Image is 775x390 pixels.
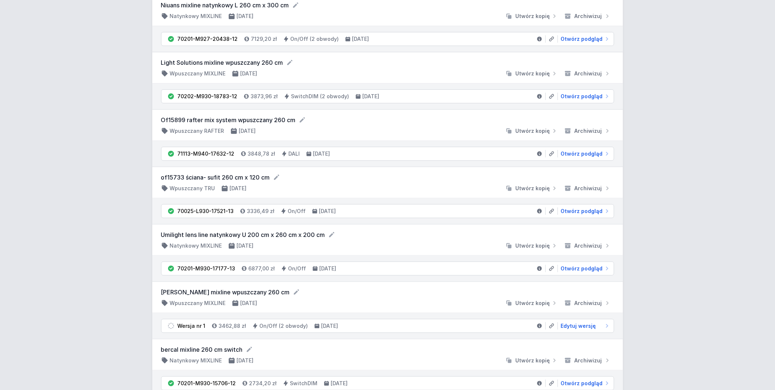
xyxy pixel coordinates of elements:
[331,380,348,387] h4: [DATE]
[290,380,318,387] h4: SwitchDIM
[561,299,614,307] button: Archiwizuj
[516,13,550,20] span: Utwórz kopię
[292,1,299,9] button: Edytuj nazwę projektu
[502,13,561,20] button: Utwórz kopię
[558,93,611,100] a: Otwórz podgląd
[502,70,561,77] button: Utwórz kopię
[247,208,275,215] h4: 3336,49 zł
[502,127,561,135] button: Utwórz kopię
[319,208,336,215] h4: [DATE]
[178,150,235,157] div: 71113-M940-17632-12
[299,116,306,124] button: Edytuj nazwę projektu
[516,70,550,77] span: Utwórz kopię
[237,357,254,364] h4: [DATE]
[170,299,226,307] h4: Wpuszczany MIXLINE
[178,93,238,100] div: 70202-M930-18783-12
[561,242,614,249] button: Archiwizuj
[561,265,603,272] span: Otwórz podgląd
[161,345,614,354] form: bercal mixline 260 cm switch
[178,35,238,43] div: 70201-M927-20438-12
[246,346,253,353] button: Edytuj nazwę projektu
[249,380,277,387] h4: 2734,20 zł
[502,299,561,307] button: Utwórz kopię
[170,70,226,77] h4: Wpuszczany MIXLINE
[161,1,614,10] form: Niuans mixline natynkowy L 260 cm x 300 cm
[516,185,550,192] span: Utwórz kopię
[239,127,256,135] h4: [DATE]
[178,380,236,387] div: 70201-M930-15706-12
[230,185,247,192] h4: [DATE]
[516,299,550,307] span: Utwórz kopię
[251,93,278,100] h4: 3873,96 zł
[575,357,602,364] span: Archiwizuj
[561,322,596,330] span: Edytuj wersję
[558,150,611,157] a: Otwórz podgląd
[161,58,614,67] form: Light Solutions mixline wpuszczany 260 cm
[558,35,611,43] a: Otwórz podgląd
[170,185,215,192] h4: Wpuszczany TRU
[293,288,300,296] button: Edytuj nazwę projektu
[289,150,300,157] h4: DALI
[575,70,602,77] span: Archiwizuj
[516,127,550,135] span: Utwórz kopię
[561,150,603,157] span: Otwórz podgląd
[219,322,246,330] h4: 3462,88 zł
[237,242,254,249] h4: [DATE]
[320,265,337,272] h4: [DATE]
[161,288,614,297] form: [PERSON_NAME] mixline wpuszczany 260 cm
[575,242,602,249] span: Archiwizuj
[561,70,614,77] button: Archiwizuj
[313,150,330,157] h4: [DATE]
[260,322,308,330] h4: On/Off (2 obwody)
[502,242,561,249] button: Utwórz kopię
[561,13,614,20] button: Archiwizuj
[561,380,603,387] span: Otwórz podgląd
[516,357,550,364] span: Utwórz kopię
[575,127,602,135] span: Archiwizuj
[561,185,614,192] button: Archiwizuj
[288,265,306,272] h4: On/Off
[178,265,235,272] div: 70201-M930-17177-13
[161,116,614,124] form: Of15899 rafter mix system wpuszczany 260 cm
[502,185,561,192] button: Utwórz kopię
[291,35,339,43] h4: On/Off (2 obwody)
[237,13,254,20] h4: [DATE]
[321,322,338,330] h4: [DATE]
[561,127,614,135] button: Archiwizuj
[558,380,611,387] a: Otwórz podgląd
[170,357,222,364] h4: Natynkowy MIXLINE
[170,242,222,249] h4: Natynkowy MIXLINE
[502,357,561,364] button: Utwórz kopię
[575,185,602,192] span: Archiwizuj
[161,230,614,239] form: Umilight lens line natynkowy U 200 cm x 260 cm x 200 cm
[558,322,611,330] a: Edytuj wersję
[249,265,275,272] h4: 6877,00 zł
[170,13,222,20] h4: Natynkowy MIXLINE
[286,59,294,66] button: Edytuj nazwę projektu
[575,299,602,307] span: Archiwizuj
[561,35,603,43] span: Otwórz podgląd
[561,93,603,100] span: Otwórz podgląd
[248,150,275,157] h4: 3848,78 zł
[251,35,277,43] h4: 7129,20 zł
[167,322,175,330] img: draft.svg
[516,242,550,249] span: Utwórz kopię
[170,127,224,135] h4: Wpuszczany RAFTER
[273,174,280,181] button: Edytuj nazwę projektu
[328,231,335,238] button: Edytuj nazwę projektu
[288,208,306,215] h4: On/Off
[363,93,380,100] h4: [DATE]
[561,357,614,364] button: Archiwizuj
[561,208,603,215] span: Otwórz podgląd
[558,265,611,272] a: Otwórz podgląd
[352,35,369,43] h4: [DATE]
[291,93,349,100] h4: SwitchDIM (2 obwody)
[178,322,206,330] div: Wersja nr 1
[241,299,257,307] h4: [DATE]
[161,173,614,182] form: of15733 ściana- sufit 260 cm x 120 cm
[558,208,611,215] a: Otwórz podgląd
[178,208,234,215] div: 70025-L930-17521-13
[575,13,602,20] span: Archiwizuj
[241,70,257,77] h4: [DATE]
